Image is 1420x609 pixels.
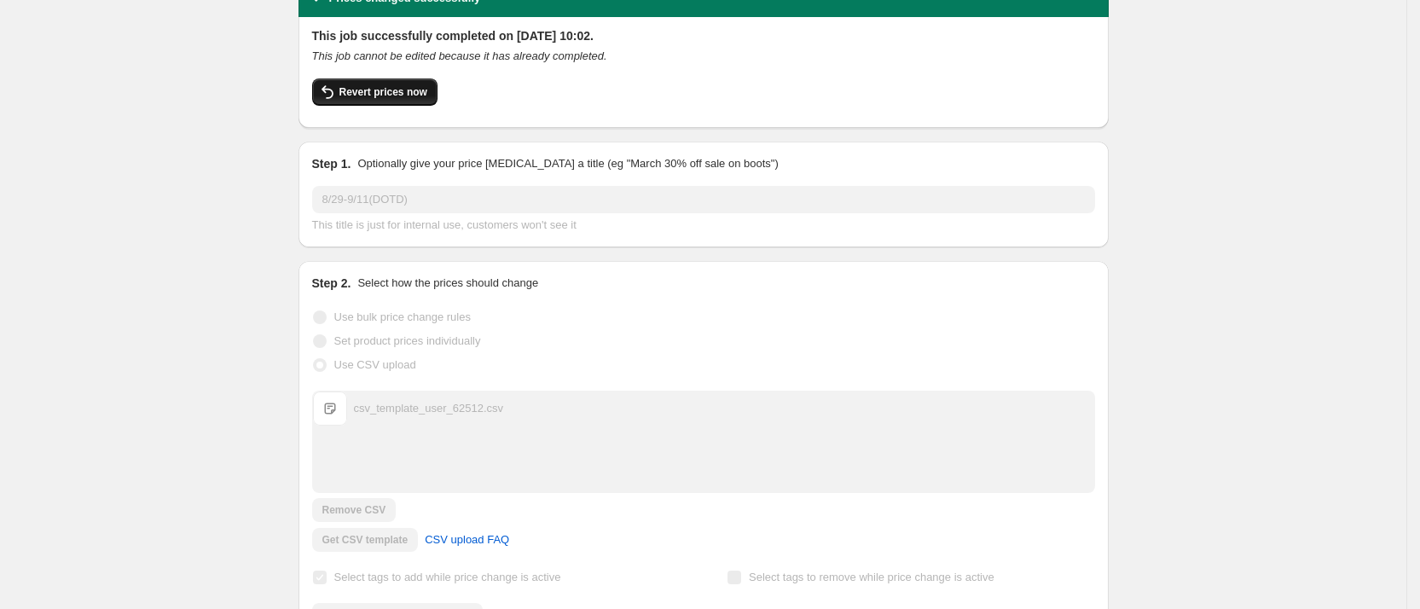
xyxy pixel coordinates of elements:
[312,186,1095,213] input: 30% off holiday sale
[749,571,994,583] span: Select tags to remove while price change is active
[312,27,1095,44] h2: This job successfully completed on [DATE] 10:02.
[425,531,509,548] span: CSV upload FAQ
[357,155,778,172] p: Optionally give your price [MEDICAL_DATA] a title (eg "March 30% off sale on boots")
[312,275,351,292] h2: Step 2.
[312,218,577,231] span: This title is just for internal use, customers won't see it
[357,275,538,292] p: Select how the prices should change
[414,526,519,554] a: CSV upload FAQ
[339,85,427,99] span: Revert prices now
[312,155,351,172] h2: Step 1.
[354,400,504,417] div: csv_template_user_62512.csv
[334,310,471,323] span: Use bulk price change rules
[334,571,561,583] span: Select tags to add while price change is active
[312,78,438,106] button: Revert prices now
[334,358,416,371] span: Use CSV upload
[334,334,481,347] span: Set product prices individually
[312,49,607,62] i: This job cannot be edited because it has already completed.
